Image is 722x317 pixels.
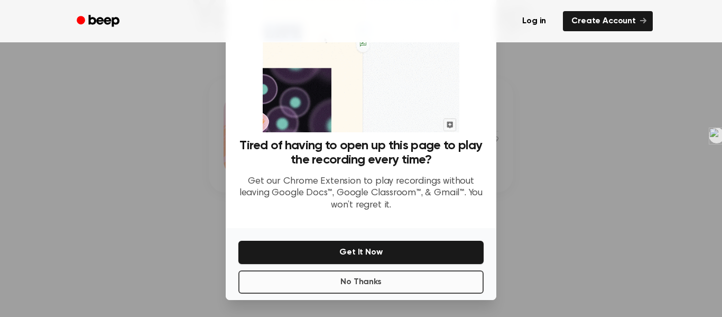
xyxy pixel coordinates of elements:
[512,9,557,33] a: Log in
[69,11,129,32] a: Beep
[238,270,484,294] button: No Thanks
[238,176,484,212] p: Get our Chrome Extension to play recordings without leaving Google Docs™, Google Classroom™, & Gm...
[238,139,484,167] h3: Tired of having to open up this page to play the recording every time?
[563,11,653,31] a: Create Account
[238,241,484,264] button: Get It Now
